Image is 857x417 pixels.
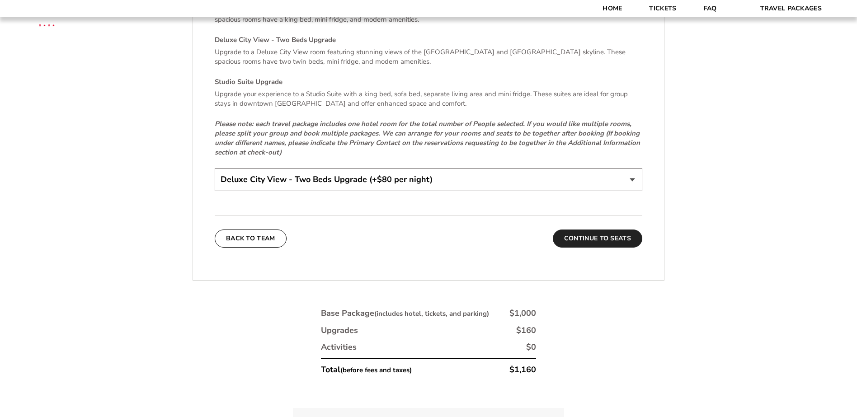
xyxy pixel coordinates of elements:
h4: Studio Suite Upgrade [215,77,642,87]
div: $1,000 [509,308,536,319]
img: CBS Sports Thanksgiving Classic [27,5,66,44]
div: $160 [516,325,536,336]
small: (includes hotel, tickets, and parking) [374,309,489,318]
button: Continue To Seats [553,230,642,248]
div: Base Package [321,308,489,319]
h4: Deluxe City View - Two Beds Upgrade [215,35,642,45]
button: Back To Team [215,230,287,248]
div: $0 [526,342,536,353]
p: Upgrade to a Deluxe City View room featuring stunning views of the [GEOGRAPHIC_DATA] and [GEOGRAP... [215,47,642,66]
small: (before fees and taxes) [340,365,412,375]
em: Please note: each travel package includes one hotel room for the total number of People selected.... [215,119,640,157]
p: Upgrade your experience to a Studio Suite with a king bed, sofa bed, separate living area and min... [215,89,642,108]
div: $1,160 [509,364,536,375]
div: Activities [321,342,357,353]
div: Upgrades [321,325,358,336]
div: Total [321,364,412,375]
